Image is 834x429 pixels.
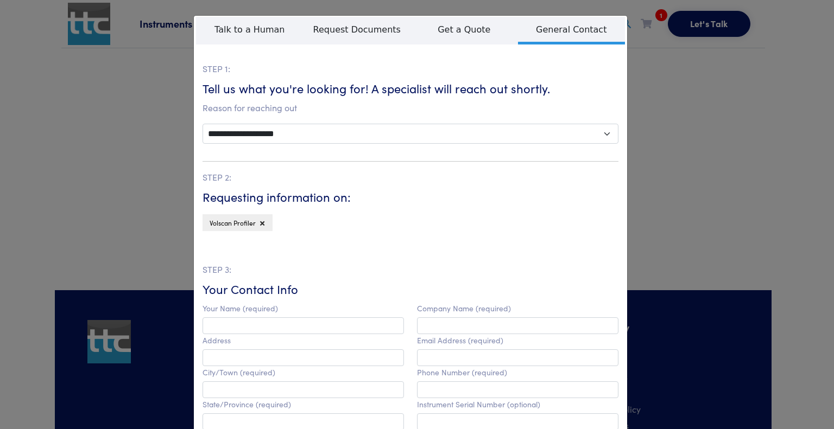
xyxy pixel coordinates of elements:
label: Your Name (required) [203,304,278,313]
label: State/Province (required) [203,400,291,409]
span: Volscan Profiler [210,218,256,227]
p: STEP 1: [203,62,618,76]
h6: Requesting information on: [203,189,618,206]
p: Reason for reaching out [203,101,618,115]
span: Talk to a Human [196,17,304,42]
label: Instrument Serial Number (optional) [417,400,540,409]
label: Phone Number (required) [417,368,507,377]
span: General Contact [518,17,625,44]
p: STEP 3: [203,262,618,277]
span: Request Documents [304,17,411,42]
h6: Your Contact Info [203,281,618,298]
label: City/Town (required) [203,368,275,377]
p: STEP 2: [203,170,618,184]
label: Company Name (required) [417,304,511,313]
label: Email Address (required) [417,336,503,345]
h6: Tell us what you're looking for! A specialist will reach out shortly. [203,80,618,97]
label: Address [203,336,231,345]
span: Get a Quote [410,17,518,42]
